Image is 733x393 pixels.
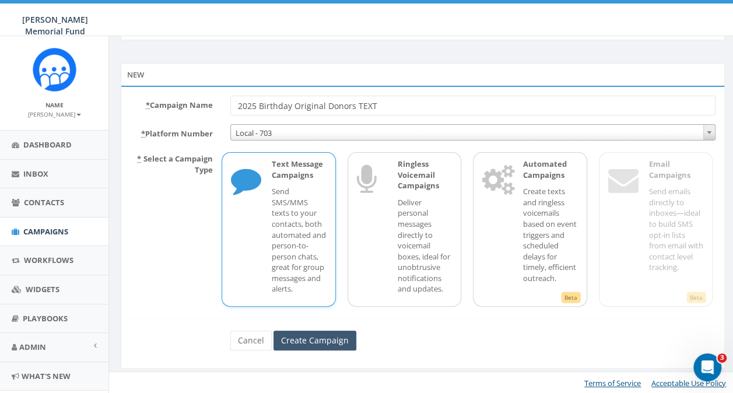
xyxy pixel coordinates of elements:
[23,313,68,324] span: Playbooks
[121,124,222,139] label: Platform Number
[523,159,577,180] p: Automated Campaigns
[230,96,716,115] input: Enter Campaign Name
[143,153,213,175] span: Select a Campaign Type
[717,353,727,363] span: 3
[19,342,46,352] span: Admin
[22,14,88,37] span: [PERSON_NAME] Memorial Fund
[693,353,721,381] iframe: Intercom live chat
[28,108,81,119] a: [PERSON_NAME]
[22,371,71,381] span: What's New
[230,331,272,350] a: Cancel
[686,292,706,303] span: Beta
[24,255,73,265] span: Workflows
[230,124,716,141] span: Local - 703
[23,169,48,179] span: Inbox
[121,96,222,111] label: Campaign Name
[398,197,452,294] p: Deliver personal messages directly to voicemail boxes, ideal for unobtrusive notifications and up...
[121,63,725,86] div: New
[398,159,452,191] p: Ringless Voicemail Campaigns
[24,197,64,208] span: Contacts
[584,378,641,388] a: Terms of Service
[272,186,326,294] p: Send SMS/MMS texts to your contacts, both automated and person-to-person chats, great for group m...
[146,100,150,110] abbr: required
[523,186,577,283] p: Create texts and ringless voicemails based on event triggers and scheduled delays for timely, eff...
[273,331,356,350] input: Create Campaign
[23,226,68,237] span: Campaigns
[23,139,72,150] span: Dashboard
[651,378,726,388] a: Acceptable Use Policy
[26,284,59,294] span: Widgets
[141,128,145,139] abbr: required
[272,159,326,180] p: Text Message Campaigns
[45,101,64,109] small: Name
[28,110,81,118] small: [PERSON_NAME]
[561,292,581,303] span: Beta
[33,48,76,92] img: Rally_Corp_Icon.png
[231,125,715,141] span: Local - 703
